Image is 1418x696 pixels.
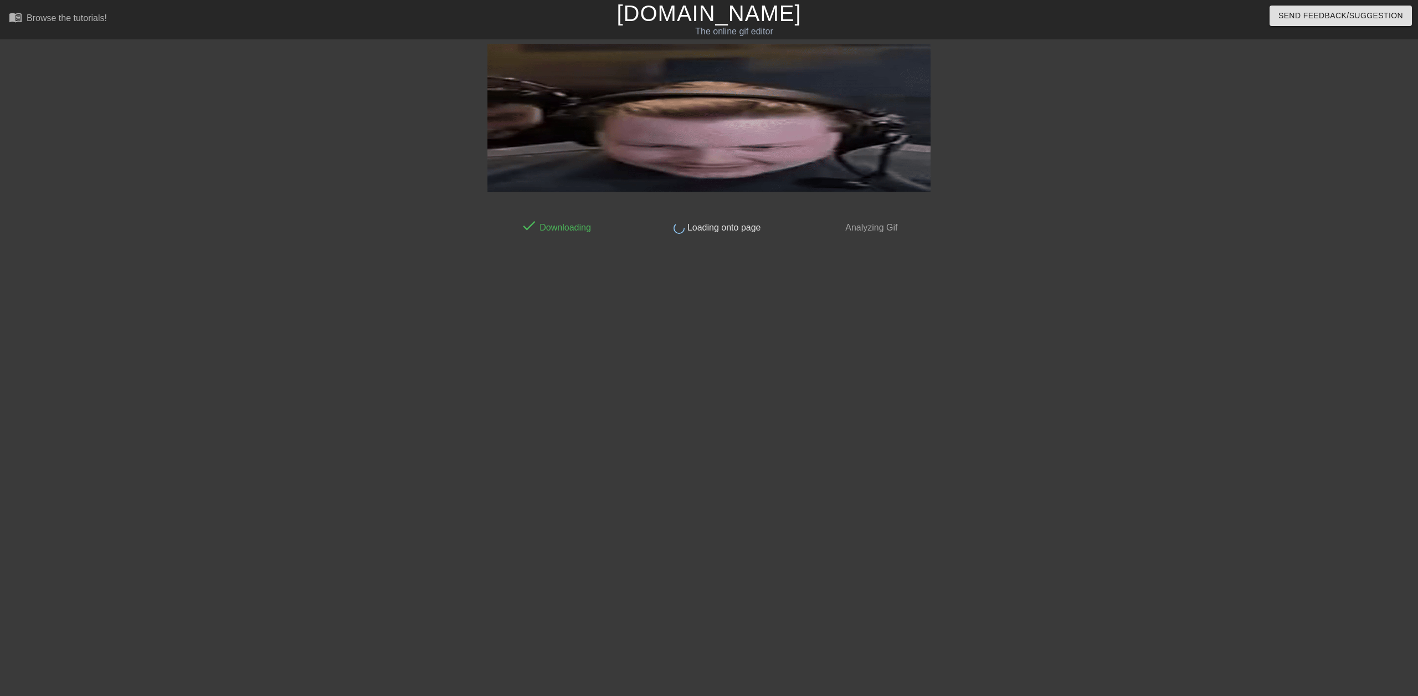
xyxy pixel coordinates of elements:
[537,223,591,232] span: Downloading
[616,1,801,25] a: [DOMAIN_NAME]
[1270,6,1412,26] button: Send Feedback/Suggestion
[9,11,107,28] a: Browse the tutorials!
[487,44,931,192] img: aRHpv.gif
[685,223,761,232] span: Loading onto page
[844,223,898,232] span: Analyzing Gif
[478,25,990,38] div: The online gif editor
[9,11,22,24] span: menu_book
[27,13,107,23] div: Browse the tutorials!
[521,217,537,234] span: done
[1278,9,1403,23] span: Send Feedback/Suggestion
